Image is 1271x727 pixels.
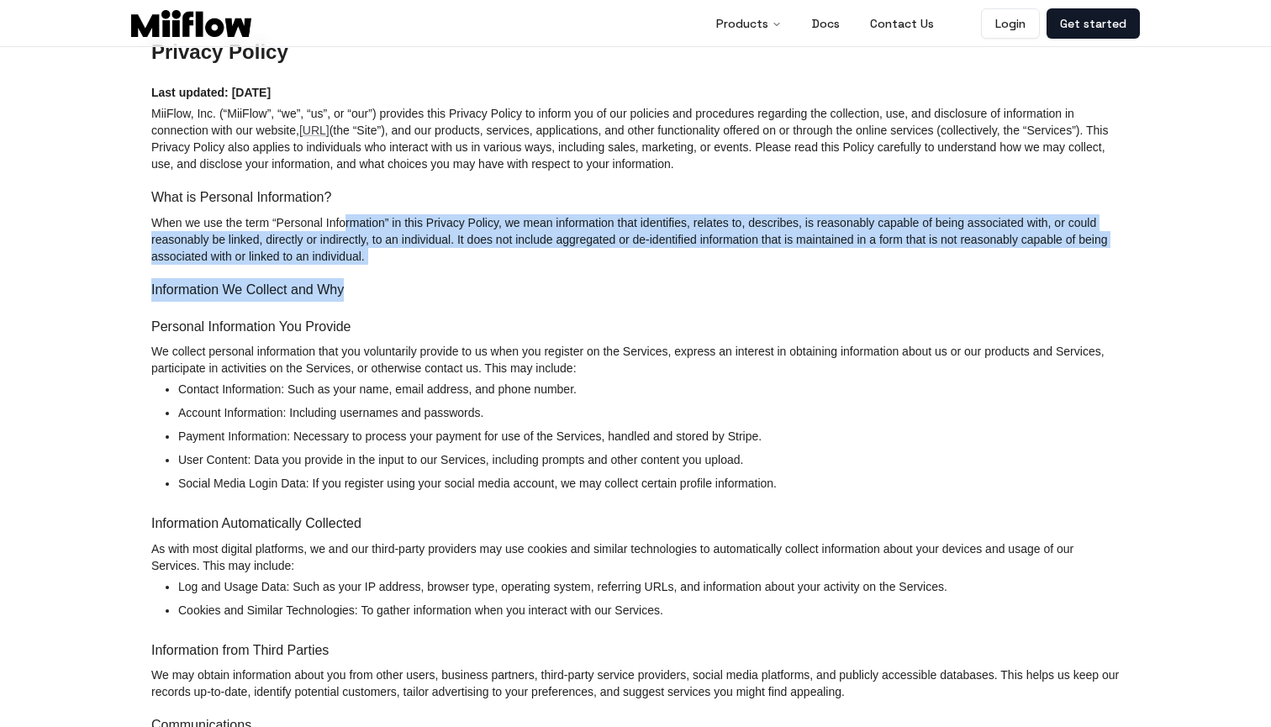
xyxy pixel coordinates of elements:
[857,7,947,40] a: Contact Us
[151,319,351,334] a: Personal Information You Provide
[178,451,1120,475] li: User Content: Data you provide in the input to our Services, including prompts and other content ...
[799,7,853,40] a: Docs
[151,666,1120,700] p: We may obtain information about you from other users, business partners, third-party service prov...
[151,516,361,530] a: Information Automatically Collected
[151,214,1120,265] p: When we use the term “Personal Information” in this Privacy Policy, we mean information that iden...
[151,40,1120,64] h1: Privacy Policy
[131,10,251,37] img: Logo
[299,124,330,137] a: [URL]
[178,381,1120,404] li: Contact Information: Such as your name, email address, and phone number.
[178,428,1120,451] li: Payment Information: Necessary to process your payment for use of the Services, handled and store...
[151,643,329,657] a: Information from Third Parties
[151,190,331,204] a: What is Personal Information?
[151,282,344,297] a: Information We Collect and Why
[178,475,1120,498] li: Social Media Login Data: If you register using your social media account, we may collect certain ...
[151,105,1120,172] p: MiiFlow, Inc. (“MiiFlow”, “we”, “us”, or “our”) provides this Privacy Policy to inform you of our...
[178,578,1120,602] li: Log and Usage Data: Such as your IP address, browser type, operating system, referring URLs, and ...
[703,7,795,40] button: Products
[178,404,1120,428] li: Account Information: Including usernames and passwords.
[151,343,1120,377] p: We collect personal information that you voluntarily provide to us when you register on the Servi...
[151,86,271,99] strong: Last updated: [DATE]
[178,602,1120,625] li: Cookies and Similar Technologies: To gather information when you interact with our Services.
[703,7,947,40] nav: Main
[151,540,1120,574] p: As with most digital platforms, we and our third-party providers may use cookies and similar tech...
[1047,8,1140,39] a: Get started
[981,8,1040,39] a: Login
